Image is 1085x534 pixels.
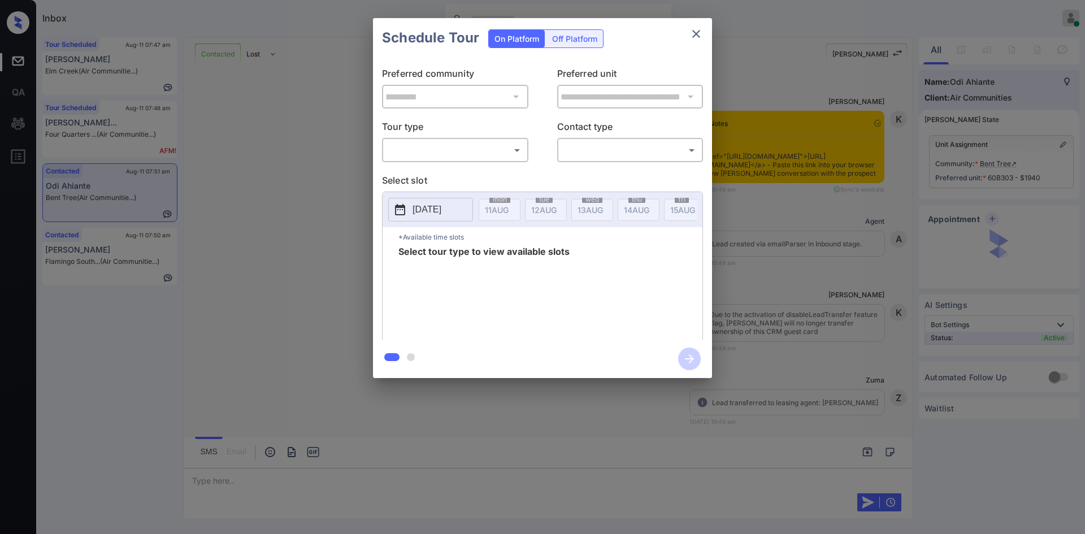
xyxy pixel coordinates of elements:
div: On Platform [489,30,545,47]
div: Off Platform [546,30,603,47]
p: Preferred unit [557,67,704,85]
p: [DATE] [413,203,441,216]
p: Tour type [382,120,528,138]
p: Contact type [557,120,704,138]
h2: Schedule Tour [373,18,488,58]
button: close [685,23,708,45]
p: *Available time slots [398,227,702,247]
button: [DATE] [388,198,473,222]
p: Preferred community [382,67,528,85]
span: Select tour type to view available slots [398,247,570,337]
p: Select slot [382,173,703,192]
